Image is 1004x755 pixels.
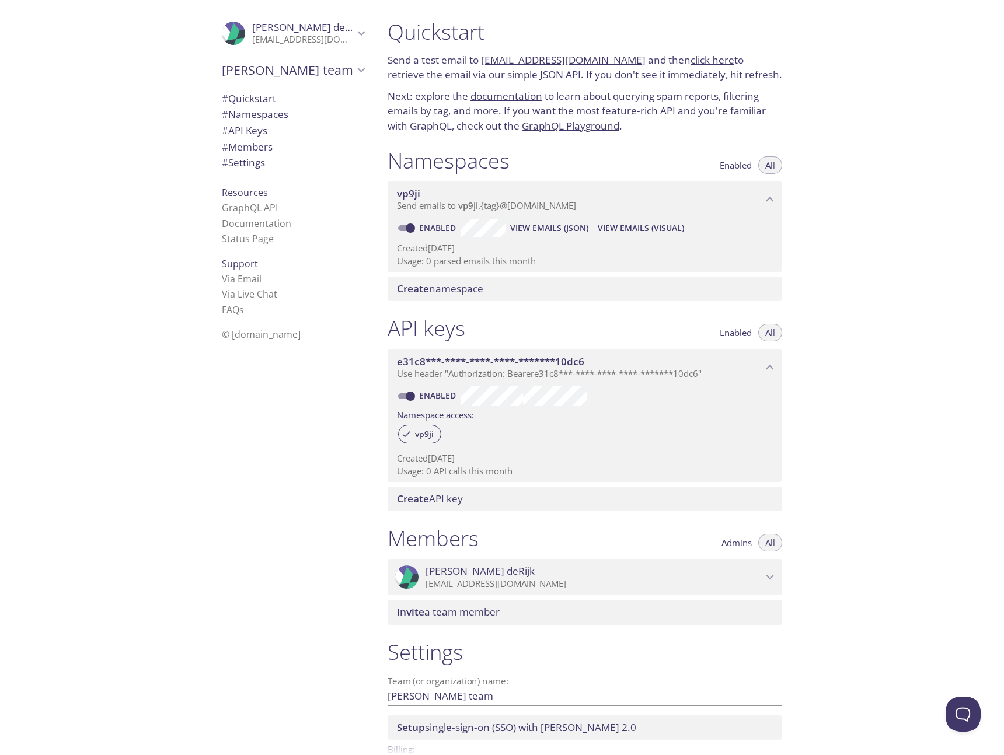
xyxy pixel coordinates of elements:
[397,465,773,477] p: Usage: 0 API calls this month
[222,92,228,105] span: #
[397,492,463,505] span: API key
[426,578,762,590] p: [EMAIL_ADDRESS][DOMAIN_NAME]
[222,107,228,121] span: #
[222,217,291,230] a: Documentation
[388,19,782,45] h1: Quickstart
[388,600,782,624] div: Invite a team member
[397,187,420,200] span: vp9ji
[212,14,374,53] div: Tyler deRijk
[388,525,479,551] h1: Members
[397,406,474,422] label: Namespace access:
[593,219,689,237] button: View Emails (Visual)
[222,62,354,78] span: [PERSON_NAME] team
[397,200,576,211] span: Send emails to . {tag} @[DOMAIN_NAME]
[397,242,773,254] p: Created [DATE]
[758,156,782,174] button: All
[388,715,782,740] div: Setup SSO
[222,140,273,153] span: Members
[388,89,782,134] p: Next: explore the to learn about querying spam reports, filtering emails by tag, and more. If you...
[252,34,354,46] p: [EMAIL_ADDRESS][DOMAIN_NAME]
[252,20,361,34] span: [PERSON_NAME] deRijk
[222,92,276,105] span: Quickstart
[713,156,759,174] button: Enabled
[388,277,782,301] div: Create namespace
[212,106,374,123] div: Namespaces
[388,181,782,218] div: vp9ji namespace
[417,390,461,401] a: Enabled
[417,222,461,233] a: Enabled
[388,559,782,595] div: Tyler deRijk
[522,119,619,132] a: GraphQL Playground
[397,282,483,295] span: namespace
[506,219,593,237] button: View Emails (JSON)
[408,429,441,439] span: vp9ji
[222,156,265,169] span: Settings
[397,721,636,734] span: single-sign-on (SSO) with [PERSON_NAME] 2.0
[946,697,981,732] iframe: Help Scout Beacon - Open
[714,534,759,551] button: Admins
[212,123,374,139] div: API Keys
[388,677,509,686] label: Team (or organization) name:
[691,53,734,67] a: click here
[758,324,782,341] button: All
[212,155,374,171] div: Team Settings
[388,487,782,511] div: Create API Key
[397,605,500,618] span: a team member
[222,107,288,121] span: Namespaces
[222,186,268,199] span: Resources
[222,124,267,137] span: API Keys
[397,605,424,618] span: Invite
[758,534,782,551] button: All
[510,221,588,235] span: View Emails (JSON)
[222,257,258,270] span: Support
[212,55,374,85] div: Tyler's team
[388,639,782,665] h1: Settings
[397,282,429,295] span: Create
[713,324,759,341] button: Enabled
[222,328,301,341] span: © [DOMAIN_NAME]
[388,148,510,174] h1: Namespaces
[222,303,244,316] a: FAQ
[470,89,542,103] a: documentation
[222,232,274,245] a: Status Page
[222,156,228,169] span: #
[222,272,262,285] a: Via Email
[222,140,228,153] span: #
[481,53,646,67] a: [EMAIL_ADDRESS][DOMAIN_NAME]
[222,201,278,214] a: GraphQL API
[397,452,773,464] p: Created [DATE]
[212,90,374,107] div: Quickstart
[397,255,773,267] p: Usage: 0 parsed emails this month
[397,721,425,734] span: Setup
[212,139,374,155] div: Members
[388,315,465,341] h1: API keys
[222,288,277,300] a: Via Live Chat
[388,53,782,82] p: Send a test email to and then to retrieve the email via our simple JSON API. If you don't see it ...
[397,492,429,505] span: Create
[426,565,535,578] span: [PERSON_NAME] deRijk
[398,425,441,443] div: vp9ji
[239,303,244,316] span: s
[222,124,228,137] span: #
[458,200,478,211] span: vp9ji
[598,221,684,235] span: View Emails (Visual)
